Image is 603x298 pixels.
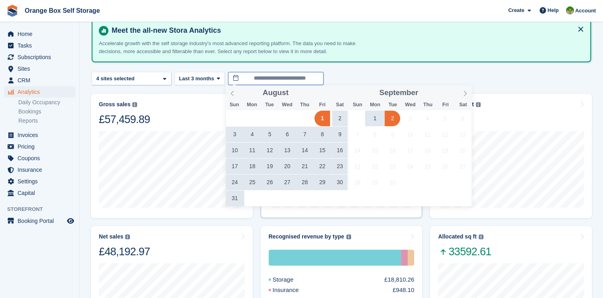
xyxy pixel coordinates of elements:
p: Accelerate growth with the self storage industry's most advanced reporting platform. The data you... [99,40,378,55]
span: Sites [18,63,65,74]
span: September 6, 2025 [455,111,470,126]
span: September [379,89,418,97]
span: August 16, 2025 [332,143,348,158]
span: September 4, 2025 [420,111,435,126]
span: August 22, 2025 [314,159,330,174]
span: September 13, 2025 [455,127,470,142]
span: September 9, 2025 [385,127,400,142]
span: August 8, 2025 [314,127,330,142]
input: Year [418,89,443,97]
button: Last 3 months [175,72,225,85]
a: menu [4,28,75,40]
span: September 22, 2025 [367,159,383,174]
span: Fri [314,102,331,107]
span: August 21, 2025 [297,159,312,174]
span: September 19, 2025 [437,143,453,158]
span: August 24, 2025 [227,175,242,190]
a: menu [4,129,75,141]
div: Recognised revenue by type [269,233,344,240]
span: August 15, 2025 [314,143,330,158]
a: Daily Occupancy [18,99,75,106]
span: Insurance [18,164,65,175]
span: August 14, 2025 [297,143,312,158]
span: August 2, 2025 [332,111,348,126]
span: Wed [401,102,419,107]
div: £948.10 [393,286,414,295]
span: Tue [384,102,401,107]
span: September 7, 2025 [350,127,365,142]
span: August 18, 2025 [244,159,260,174]
span: August 26, 2025 [262,175,277,190]
span: September 3, 2025 [402,111,418,126]
div: Gross sales [99,101,130,108]
span: September 1, 2025 [367,111,383,126]
span: August 25, 2025 [244,175,260,190]
div: One-off [408,250,414,266]
a: Orange Box Self Storage [22,4,103,17]
span: CRM [18,75,65,86]
span: August 1, 2025 [314,111,330,126]
a: menu [4,215,75,226]
span: August 3, 2025 [227,127,242,142]
div: Storage [269,275,313,284]
span: Analytics [18,86,65,97]
span: August 30, 2025 [332,175,348,190]
div: £18,810.26 [384,275,414,284]
span: August 31, 2025 [227,191,242,206]
div: £57,459.89 [99,113,150,126]
span: August 9, 2025 [332,127,348,142]
span: Wed [278,102,296,107]
div: Rate per sq ft [438,101,473,108]
div: £48,192.97 [99,245,150,258]
span: Account [575,7,596,15]
span: September 11, 2025 [420,127,435,142]
span: September 30, 2025 [385,175,400,190]
span: August 27, 2025 [279,175,295,190]
span: Thu [296,102,313,107]
a: Bookings [18,108,75,115]
span: Storefront [7,205,79,213]
span: August [263,89,289,97]
span: September 16, 2025 [385,143,400,158]
span: September 8, 2025 [367,127,383,142]
div: Net sales [99,233,123,240]
a: menu [4,52,75,63]
a: menu [4,164,75,175]
span: September 24, 2025 [402,159,418,174]
a: menu [4,176,75,187]
div: 4 sites selected [95,75,137,83]
a: menu [4,141,75,152]
span: August 10, 2025 [227,143,242,158]
span: September 23, 2025 [385,159,400,174]
span: Fri [437,102,454,107]
span: September 28, 2025 [350,175,365,190]
span: Capital [18,187,65,199]
span: Sat [454,102,472,107]
img: icon-info-grey-7440780725fd019a000dd9b08b2336e03edf1995a4989e88bcd33f0948082b44.svg [476,102,481,107]
span: August 13, 2025 [279,143,295,158]
div: Insurance [269,286,318,295]
span: August 4, 2025 [244,127,260,142]
span: Sun [349,102,366,107]
img: icon-info-grey-7440780725fd019a000dd9b08b2336e03edf1995a4989e88bcd33f0948082b44.svg [132,102,137,107]
img: icon-info-grey-7440780725fd019a000dd9b08b2336e03edf1995a4989e88bcd33f0948082b44.svg [479,234,483,239]
span: September 15, 2025 [367,143,383,158]
span: Help [548,6,559,14]
span: August 28, 2025 [297,175,312,190]
span: Invoices [18,129,65,141]
span: September 26, 2025 [437,159,453,174]
span: Sat [331,102,349,107]
span: Thu [419,102,436,107]
span: August 5, 2025 [262,127,277,142]
span: September 12, 2025 [437,127,453,142]
span: September 5, 2025 [437,111,453,126]
span: Mon [243,102,261,107]
span: Create [508,6,524,14]
img: icon-info-grey-7440780725fd019a000dd9b08b2336e03edf1995a4989e88bcd33f0948082b44.svg [125,234,130,239]
span: September 29, 2025 [367,175,383,190]
a: Preview store [66,216,75,226]
img: stora-icon-8386f47178a22dfd0bd8f6a31ec36ba5ce8667c1dd55bd0f319d3a0aa187defe.svg [6,5,18,17]
span: Coupons [18,153,65,164]
span: September 14, 2025 [350,143,365,158]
